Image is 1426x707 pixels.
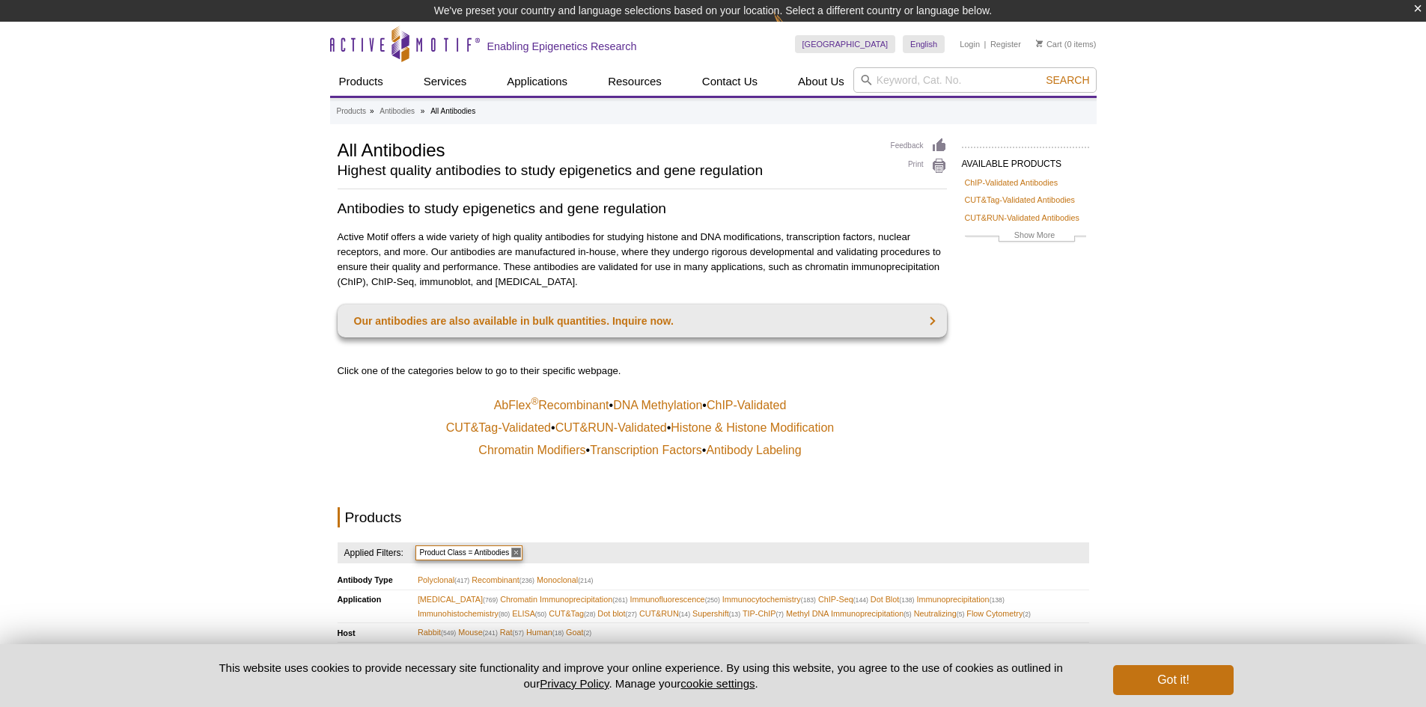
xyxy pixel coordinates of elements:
span: TIP-ChIP [743,607,784,621]
span: Methyl DNA Immunoprecipitation [786,607,912,621]
a: Antibody Labeling [706,443,801,458]
h2: Highest quality antibodies to study epigenetics and gene regulation [338,164,876,177]
a: Register [990,39,1021,49]
button: cookie settings [680,677,755,690]
a: CUT&RUN-Validated [555,420,667,435]
span: (138) [899,596,914,604]
a: Contact Us [693,67,767,96]
a: [GEOGRAPHIC_DATA] [795,35,896,53]
span: Rat [500,625,524,640]
a: DNA Methylation [613,398,702,413]
span: Recombinant [472,573,534,587]
a: English [903,35,945,53]
th: Application [338,590,418,622]
a: Login [960,39,980,49]
span: Monoclonal [537,573,593,587]
span: (2) [584,629,592,637]
span: Flow Cytometry [966,607,1031,621]
h2: Antibodies to study epigenetics and gene regulation [338,198,947,218]
span: Search [1046,74,1089,86]
a: Feedback [891,138,947,154]
span: ChIP-Seq [818,593,868,607]
span: Product Class = Antibodies [415,545,523,560]
img: Change Here [773,11,813,46]
span: (5) [904,610,912,618]
a: ChIP-Validated [707,398,786,413]
a: CUT&Tag-Validated Antibodies [965,193,1075,206]
span: (261) [612,596,627,604]
span: Immunohistochemistry [418,607,510,621]
a: Cart [1036,39,1062,49]
span: CUT&Tag [549,607,595,621]
th: Isotype [338,643,418,662]
span: (183) [801,596,816,604]
img: Your Cart [1036,40,1043,47]
li: All Antibodies [430,107,475,115]
span: (214) [578,577,593,584]
td: • • [339,395,945,416]
span: (417) [454,577,469,584]
p: This website uses cookies to provide necessary site functionality and improve your online experie... [193,660,1089,691]
span: Mouse [458,625,498,640]
a: Antibodies [380,105,415,118]
span: (250) [705,596,720,604]
a: Chromatin Modifiers [478,443,585,458]
h2: Products [338,507,947,527]
span: CUT&RUN [639,607,690,621]
h4: Applied Filters: [338,542,405,563]
li: | [984,35,987,53]
a: CUT&RUN-Validated Antibodies [965,211,1079,224]
span: (138) [990,596,1005,604]
a: Show More [965,228,1086,245]
a: About Us [789,67,853,96]
span: (13) [729,610,740,618]
span: Supershift [692,607,740,621]
p: Click one of the categories below to go to their specific webpage. [338,364,947,379]
a: AbFlex®Recombinant [494,398,609,413]
p: Active Motif offers a wide variety of high quality antibodies for studying histone and DNA modifi... [338,230,947,290]
a: Services [415,67,476,96]
a: Transcription Factors [590,443,702,458]
a: Our antibodies are also available in bulk quantities. Inquire now. [338,304,947,337]
td: • • [339,440,945,461]
a: ChIP-Validated Antibodies [965,176,1058,189]
a: Products [337,105,366,118]
sup: ® [531,396,538,407]
h1: All Antibodies [338,138,876,160]
h2: Enabling Epigenetics Research [487,40,637,53]
td: • • [339,417,945,438]
span: (14) [679,610,690,618]
button: Search [1041,73,1094,87]
a: Print [891,158,947,174]
a: Products [330,67,392,96]
a: CUT&Tag-Validated [446,420,551,435]
span: (27) [626,610,637,618]
button: Got it! [1113,665,1233,695]
input: Keyword, Cat. No. [853,67,1097,93]
a: Resources [599,67,671,96]
span: (549) [441,629,456,637]
span: Immunoprecipitation [916,593,1004,607]
span: (236) [519,577,534,584]
span: (5) [957,610,965,618]
span: Immunocytochemistry [722,593,816,607]
span: (80) [499,610,510,618]
li: (0 items) [1036,35,1097,53]
span: (144) [853,596,868,604]
span: Dot blot [597,607,637,621]
span: (7) [776,610,784,618]
span: (2) [1023,610,1031,618]
a: Applications [498,67,576,96]
span: (28) [584,610,595,618]
th: Host [338,623,418,643]
span: Immunofluorescence [630,593,719,607]
span: Polyclonal [418,573,469,587]
span: Human [526,625,564,640]
a: Histone & Histone Modification [671,420,834,435]
span: (57) [513,629,524,637]
h2: AVAILABLE PRODUCTS [962,147,1089,174]
span: (241) [483,629,498,637]
li: » [370,107,374,115]
li: » [421,107,425,115]
span: Goat [566,625,591,640]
